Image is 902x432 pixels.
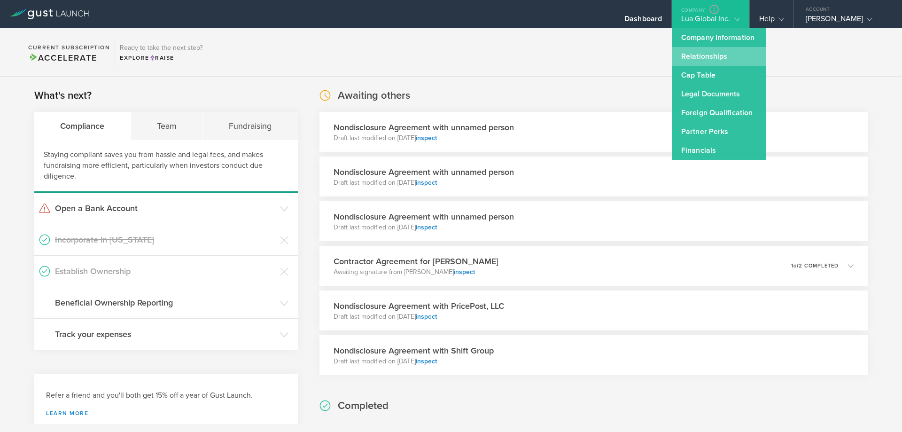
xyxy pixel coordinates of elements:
[791,263,839,268] p: 1 2 completed
[55,297,275,309] h3: Beneficial Ownership Reporting
[34,140,298,193] div: Staying compliant saves you from hassle and legal fees, and makes fundraising more efficient, par...
[334,312,504,322] p: Draft last modified on [DATE]
[46,390,286,401] h3: Refer a friend and you'll both get 15% off a year of Gust Launch.
[334,178,514,188] p: Draft last modified on [DATE]
[46,410,286,416] a: Learn more
[334,166,514,178] h3: Nondisclosure Agreement with unnamed person
[334,267,498,277] p: Awaiting signature from [PERSON_NAME]
[855,387,902,432] iframe: Chat Widget
[681,14,740,28] div: Lua Global Inc.
[55,265,275,277] h3: Establish Ownership
[319,423,408,431] a: Download all documents (ZIP)
[34,89,92,102] h2: What's next?
[624,14,662,28] div: Dashboard
[203,112,298,140] div: Fundraising
[334,345,494,357] h3: Nondisclosure Agreement with Shift Group
[338,89,410,102] h2: Awaiting others
[334,211,514,223] h3: Nondisclosure Agreement with unnamed person
[334,255,498,267] h3: Contractor Agreement for [PERSON_NAME]
[55,234,275,246] h3: Incorporate in [US_STATE]
[454,268,475,276] a: inspect
[34,112,131,140] div: Compliance
[131,112,203,140] div: Team
[759,14,784,28] div: Help
[149,55,174,61] span: Raise
[334,134,514,143] p: Draft last modified on [DATE]
[416,313,437,321] a: inspect
[334,300,504,312] h3: Nondisclosure Agreement with PricePost, LLC
[416,357,437,365] a: inspect
[416,179,437,187] a: inspect
[338,399,389,413] h2: Completed
[334,223,514,232] p: Draft last modified on [DATE]
[120,45,202,51] h3: Ready to take the next step?
[416,134,437,142] a: inspect
[793,263,799,269] em: of
[55,202,275,214] h3: Open a Bank Account
[28,53,97,63] span: Accelerate
[806,14,886,28] div: [PERSON_NAME]
[28,45,110,50] h2: Current Subscription
[55,328,275,340] h3: Track your expenses
[120,54,202,62] div: Explore
[334,121,514,134] h3: Nondisclosure Agreement with unnamed person
[416,223,437,231] a: inspect
[334,357,494,366] p: Draft last modified on [DATE]
[115,38,207,67] div: Ready to take the next step?ExploreRaise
